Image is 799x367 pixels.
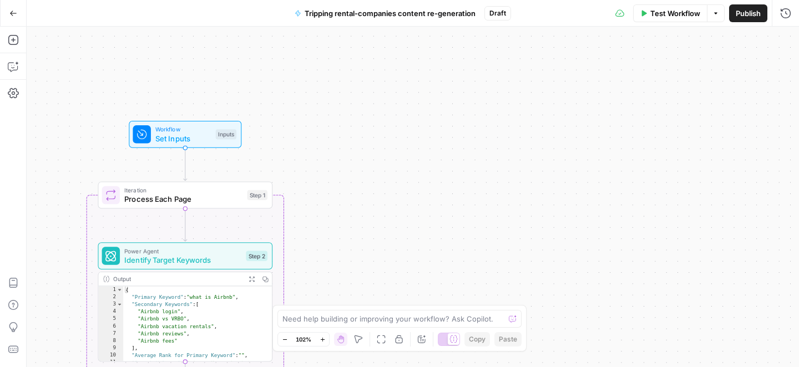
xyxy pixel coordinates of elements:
div: 3 [98,301,123,308]
div: Power AgentIdentify Target KeywordsStep 2Output{ "Primary Keyword":"what is Airbnb", "Secondary K... [98,242,272,361]
div: Inputs [216,129,237,139]
span: Toggle code folding, rows 1 through 12 [117,286,123,293]
g: Edge from start to step_1 [184,148,187,181]
button: Paste [494,332,522,346]
div: Output [113,274,241,283]
span: Process Each Page [124,193,242,205]
span: Copy [469,334,486,344]
div: Step 2 [246,251,267,261]
div: 8 [98,338,123,345]
span: Draft [489,8,506,18]
div: 5 [98,315,123,323]
div: 9 [98,345,123,352]
g: Edge from step_1 to step_2 [184,208,187,241]
span: Power Agent [124,246,241,255]
button: Test Workflow [633,4,707,22]
span: Identify Target Keywords [124,254,241,266]
span: 102% [296,335,311,344]
span: Workflow [155,125,211,134]
div: WorkflowSet InputsInputs [98,121,272,148]
span: Set Inputs [155,132,211,144]
span: Test Workflow [650,8,700,19]
div: 1 [98,286,123,293]
div: 7 [98,330,123,338]
div: IterationProcess Each PageStep 1 [98,182,272,209]
button: Tripping rental-companies content re-generation [288,4,482,22]
button: Copy [464,332,490,346]
div: 6 [98,323,123,330]
span: Iteration [124,186,242,195]
div: 10 [98,352,123,359]
span: Paste [499,334,517,344]
div: 4 [98,308,123,315]
button: Publish [729,4,767,22]
span: Tripping rental-companies content re-generation [305,8,476,19]
span: Toggle code folding, rows 3 through 9 [117,301,123,308]
div: Step 1 [247,190,267,200]
div: 2 [98,294,123,301]
span: Publish [736,8,761,19]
